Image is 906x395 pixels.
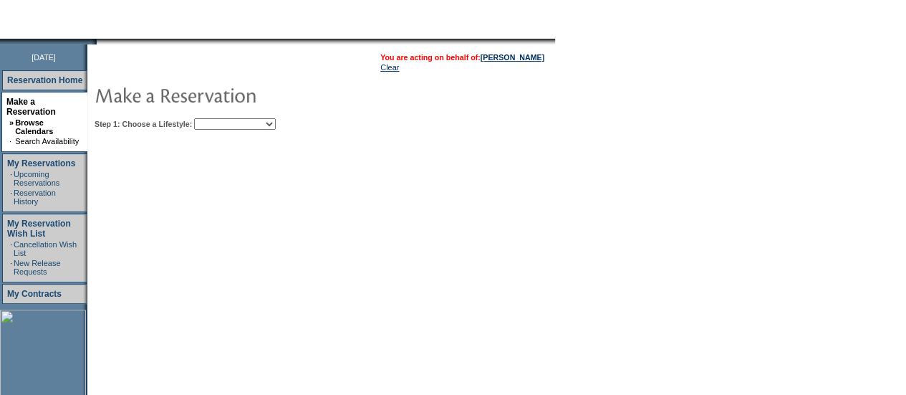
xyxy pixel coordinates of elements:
a: Browse Calendars [15,118,53,135]
td: · [10,189,12,206]
a: My Reservations [7,158,75,168]
a: New Release Requests [14,259,60,276]
span: [DATE] [32,53,56,62]
img: blank.gif [97,39,98,44]
a: Upcoming Reservations [14,170,59,187]
a: Cancellation Wish List [14,240,77,257]
a: [PERSON_NAME] [481,53,544,62]
td: · [10,240,12,257]
a: Clear [380,63,399,72]
b: » [9,118,14,127]
img: promoShadowLeftCorner.gif [92,39,97,44]
a: Reservation Home [7,75,82,85]
a: Search Availability [15,137,79,146]
a: My Reservation Wish List [7,219,71,239]
b: Step 1: Choose a Lifestyle: [95,120,192,128]
a: Reservation History [14,189,56,206]
span: You are acting on behalf of: [380,53,544,62]
a: Make a Reservation [6,97,56,117]
td: · [10,170,12,187]
td: · [9,137,14,146]
img: pgTtlMakeReservation.gif [95,80,381,109]
a: My Contracts [7,289,62,299]
td: · [10,259,12,276]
